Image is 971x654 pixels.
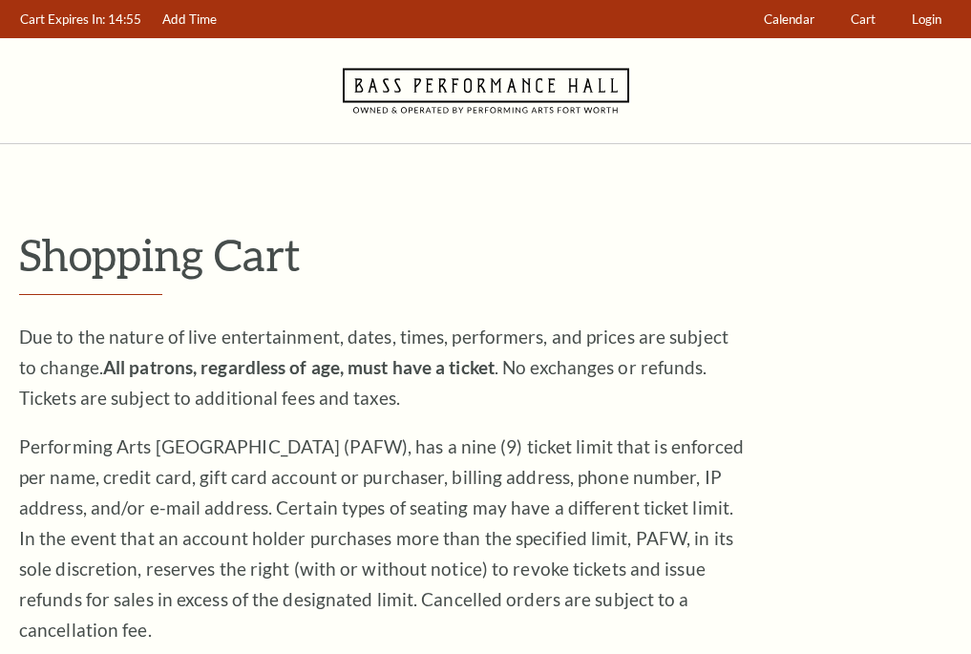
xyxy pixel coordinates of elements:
[20,11,105,27] span: Cart Expires In:
[764,11,814,27] span: Calendar
[903,1,951,38] a: Login
[108,11,141,27] span: 14:55
[755,1,824,38] a: Calendar
[19,432,745,645] p: Performing Arts [GEOGRAPHIC_DATA] (PAFW), has a nine (9) ticket limit that is enforced per name, ...
[912,11,941,27] span: Login
[154,1,226,38] a: Add Time
[842,1,885,38] a: Cart
[19,230,952,279] p: Shopping Cart
[19,326,728,409] span: Due to the nature of live entertainment, dates, times, performers, and prices are subject to chan...
[103,356,495,378] strong: All patrons, regardless of age, must have a ticket
[851,11,876,27] span: Cart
